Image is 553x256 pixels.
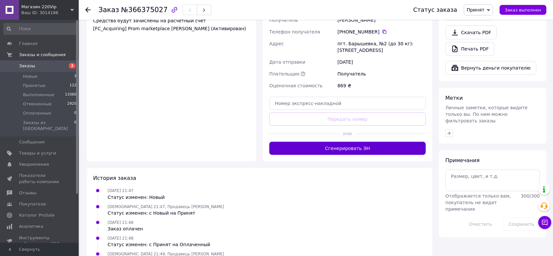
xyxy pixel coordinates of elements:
span: 3 [74,74,76,79]
span: Дата отправки [269,59,305,65]
span: 0 [74,120,76,132]
div: Статус изменен: с Принят на Оплаченный [108,241,210,248]
span: Адрес [269,41,284,46]
div: Статус изменен: Новый [108,194,165,201]
span: Примечания [445,157,480,163]
span: Телефон получателя [269,29,320,34]
span: Метки [445,95,463,101]
span: Главная [19,41,37,47]
div: [PERSON_NAME] [336,14,427,26]
span: История заказа [93,175,136,181]
span: Выполненные [23,92,54,98]
div: Ваш ID: 3014186 [21,10,79,16]
div: 869 ₴ [336,80,427,92]
span: [DATE] 21:47 [108,188,133,193]
span: Показатели работы компании [19,173,61,184]
span: Магазин 220Vip [21,4,71,10]
span: Отмененные [23,101,51,107]
span: Товары и услуги [19,150,56,156]
span: 122 [70,83,76,89]
span: [DATE] 21:48 [108,236,133,241]
a: Печать PDF [445,42,494,56]
input: Номер экспресс-накладной [269,97,426,110]
span: Уведомления [19,161,49,167]
span: Заказ выполнен [505,8,541,12]
button: Сгенерировать ЭН [269,142,426,155]
span: 0 [74,110,76,116]
span: Инструменты вебмастера и SEO [19,235,61,247]
div: Средства будут зачислены на расчетный счет [93,17,250,32]
div: [PHONE_NUMBER] [338,29,426,35]
span: Отображается только вам, покупатель не видит примечания [445,193,511,212]
button: Чат с покупателем [538,216,551,229]
span: Заказы из [GEOGRAPHIC_DATA] [23,120,74,132]
span: 13360 [65,92,76,98]
span: Покупатели [19,201,46,207]
span: Принят [467,7,484,12]
div: Получатель [336,68,427,80]
span: Новые [23,74,37,79]
div: Статус заказа [413,7,457,13]
div: Заказ оплачен [108,225,143,232]
a: Скачать PDF [445,26,497,39]
div: [FC_Acquiring] Prom marketplace [PERSON_NAME] (Активирован) [93,25,250,32]
span: [DEMOGRAPHIC_DATA] 21:47, Продавець [PERSON_NAME] [108,204,224,209]
div: Статус изменен: с Новый на Принят [108,210,224,216]
input: Поиск [3,23,77,35]
span: Сообщения [19,139,45,145]
span: Принятые [23,83,46,89]
div: пгт. Барышевка, №2 (до 30 кг): [STREET_ADDRESS] [336,38,427,56]
span: Заказ [98,6,119,14]
span: Отзывы [19,190,36,196]
span: 300 / 300 [521,193,540,199]
button: Вернуть деньги покупателю [445,61,536,75]
span: 2925 [67,101,76,107]
div: Вернуться назад [85,7,91,13]
span: №366375027 [121,6,168,14]
span: Получатель [269,17,298,23]
span: Личные заметки, которые видите только вы. По ним можно фильтровать заказы [445,105,528,123]
span: Плательщик [269,71,300,76]
button: Заказ выполнен [500,5,546,15]
div: [DATE] [336,56,427,68]
span: [DATE] 21:48 [108,220,133,225]
span: Заказы [19,63,35,69]
span: Оценочная стоимость [269,83,323,88]
span: Каталог ProSale [19,212,54,218]
span: Оплаченные [23,110,51,116]
span: Заказы и сообщения [19,52,66,58]
span: Аналитика [19,224,43,229]
span: или [340,130,356,137]
span: 3 [69,63,75,69]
